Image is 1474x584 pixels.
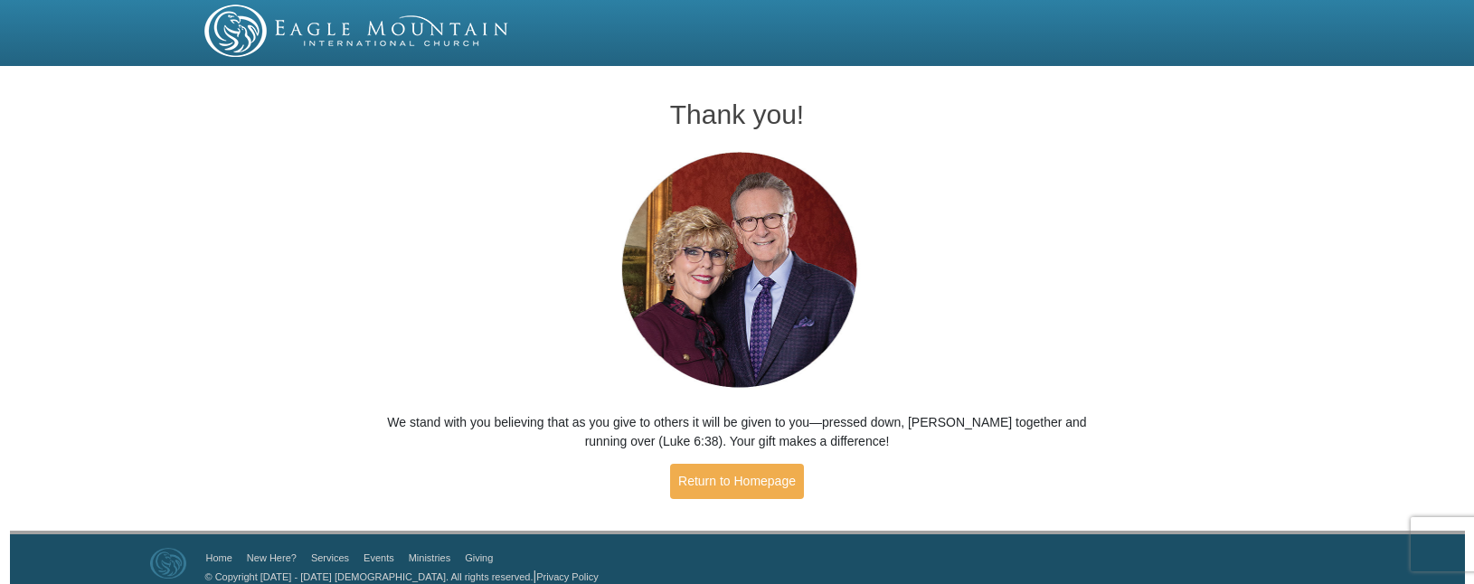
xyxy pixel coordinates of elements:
[204,5,510,57] img: EMIC
[409,552,450,563] a: Ministries
[536,571,598,582] a: Privacy Policy
[378,413,1096,451] p: We stand with you believing that as you give to others it will be given to you—pressed down, [PER...
[465,552,493,563] a: Giving
[205,571,534,582] a: © Copyright [DATE] - [DATE] [DEMOGRAPHIC_DATA]. All rights reserved.
[670,464,804,499] a: Return to Homepage
[247,552,297,563] a: New Here?
[378,99,1096,129] h1: Thank you!
[206,552,232,563] a: Home
[364,552,394,563] a: Events
[311,552,349,563] a: Services
[150,548,186,579] img: Eagle Mountain International Church
[604,146,871,395] img: Pastors George and Terri Pearsons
